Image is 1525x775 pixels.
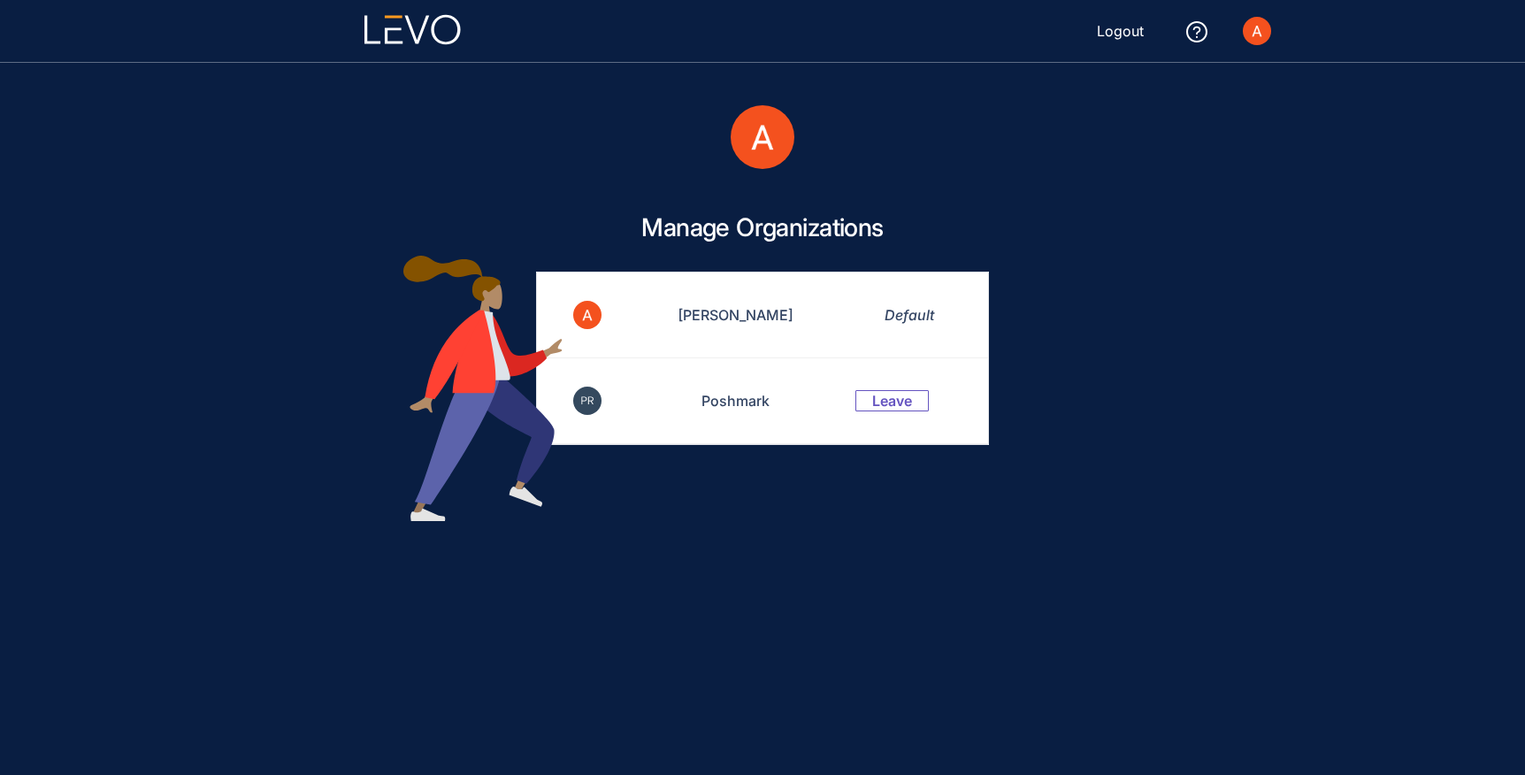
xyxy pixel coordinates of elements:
h3: Manage Organizations [641,211,883,243]
img: ACg8ocLnHzL2mS1sHZMNg1IAUk6PfTgc_FQ1eQNpasjNCeA9m4cmcg=s96-c [573,301,602,329]
span: Leave [872,393,912,409]
span: Default [885,306,934,324]
button: Leave [855,390,929,411]
button: Logout [1083,17,1158,45]
td: [PERSON_NAME] [616,272,834,358]
img: Anand Ganesan profile [1243,17,1271,45]
img: e1b17c8bdc423d52424237fe9ee36bd4 [573,387,602,415]
td: Poshmark [616,358,834,444]
img: ACg8ocLnHzL2mS1sHZMNg1IAUk6PfTgc_FQ1eQNpasjNCeA9m4cmcg=s96-c [731,105,794,169]
span: Logout [1097,23,1144,39]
